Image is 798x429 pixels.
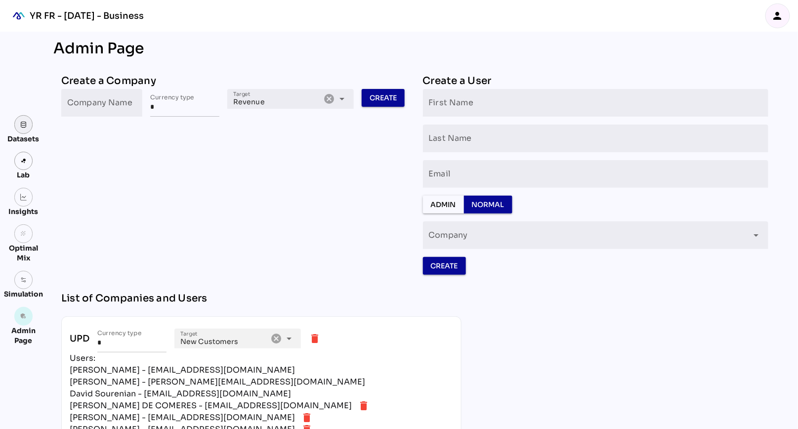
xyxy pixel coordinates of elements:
[150,89,219,117] input: Currency type
[70,400,352,412] div: [PERSON_NAME] DE COMERES - [EMAIL_ADDRESS][DOMAIN_NAME]
[4,289,43,299] div: Simulation
[30,10,144,22] div: YR FR - [DATE] - Business
[429,89,763,117] input: First Name
[20,158,27,165] img: lab.svg
[4,243,43,263] div: Optimal Mix
[70,388,291,400] div: David Sourenian - [EMAIL_ADDRESS][DOMAIN_NAME]
[464,196,512,214] button: Normal
[233,97,265,106] span: Revenue
[270,333,282,344] i: Clear
[70,333,89,344] div: UPD
[20,194,27,201] img: graph.svg
[20,230,27,237] i: grain
[301,412,313,424] i: delete
[370,92,397,104] span: Create
[323,93,335,105] i: Clear
[358,400,370,412] i: delete
[751,229,762,241] i: arrow_drop_down
[20,313,27,320] i: admin_panel_settings
[180,337,239,346] span: New Customers
[13,170,35,180] div: Lab
[423,196,464,214] button: Admin
[472,199,504,211] span: Normal
[8,5,30,27] div: mediaROI
[70,352,453,364] div: Users:
[61,73,407,89] div: Create a Company
[429,125,763,152] input: Last Name
[97,325,167,352] input: Currency type
[70,364,295,376] div: [PERSON_NAME] - [EMAIL_ADDRESS][DOMAIN_NAME]
[431,260,458,272] span: Create
[53,40,776,57] div: Admin Page
[20,277,27,284] img: settings.svg
[9,207,39,216] div: Insights
[61,291,768,306] div: List of Companies and Users
[4,326,43,345] div: Admin Page
[8,134,40,144] div: Datasets
[362,89,405,107] button: Create
[283,333,295,344] i: arrow_drop_down
[70,412,295,424] div: [PERSON_NAME] - [EMAIL_ADDRESS][DOMAIN_NAME]
[309,333,321,344] i: delete
[772,10,784,22] i: person
[431,199,456,211] span: Admin
[20,121,27,128] img: data.svg
[423,73,769,89] div: Create a User
[70,376,365,388] div: [PERSON_NAME] - [PERSON_NAME][EMAIL_ADDRESS][DOMAIN_NAME]
[423,257,466,275] button: Create
[429,160,763,188] input: Email
[336,93,348,105] i: arrow_drop_down
[67,89,136,117] input: Company Name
